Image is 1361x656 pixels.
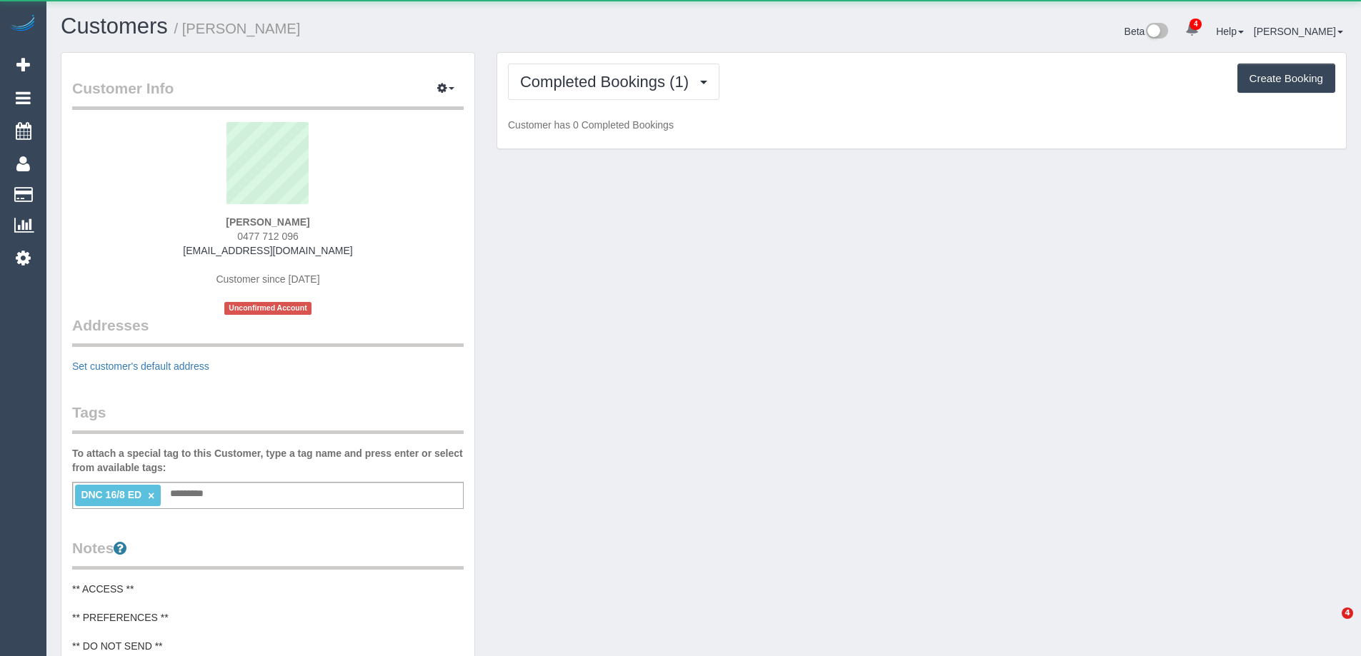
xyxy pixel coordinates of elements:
[1190,19,1202,30] span: 4
[1342,607,1353,619] span: 4
[72,538,464,570] legend: Notes
[72,402,464,434] legend: Tags
[174,21,301,36] small: / [PERSON_NAME]
[1216,26,1244,37] a: Help
[1237,64,1335,94] button: Create Booking
[216,273,319,285] span: Customer since [DATE]
[508,64,719,100] button: Completed Bookings (1)
[226,216,309,228] strong: [PERSON_NAME]
[72,78,464,110] legend: Customer Info
[72,446,464,475] label: To attach a special tag to this Customer, type a tag name and press enter or select from availabl...
[81,489,141,500] span: DNC 16/8 ED
[183,245,352,256] a: [EMAIL_ADDRESS][DOMAIN_NAME]
[1145,23,1168,41] img: New interface
[237,231,299,242] span: 0477 712 096
[72,360,209,372] a: Set customer's default address
[1312,607,1347,642] iframe: Intercom live chat
[224,302,311,314] span: Unconfirmed Account
[508,118,1335,132] p: Customer has 0 Completed Bookings
[1125,26,1169,37] a: Beta
[9,14,37,34] img: Automaid Logo
[520,73,696,91] span: Completed Bookings (1)
[148,490,154,502] a: ×
[61,14,168,39] a: Customers
[1178,14,1206,46] a: 4
[1254,26,1343,37] a: [PERSON_NAME]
